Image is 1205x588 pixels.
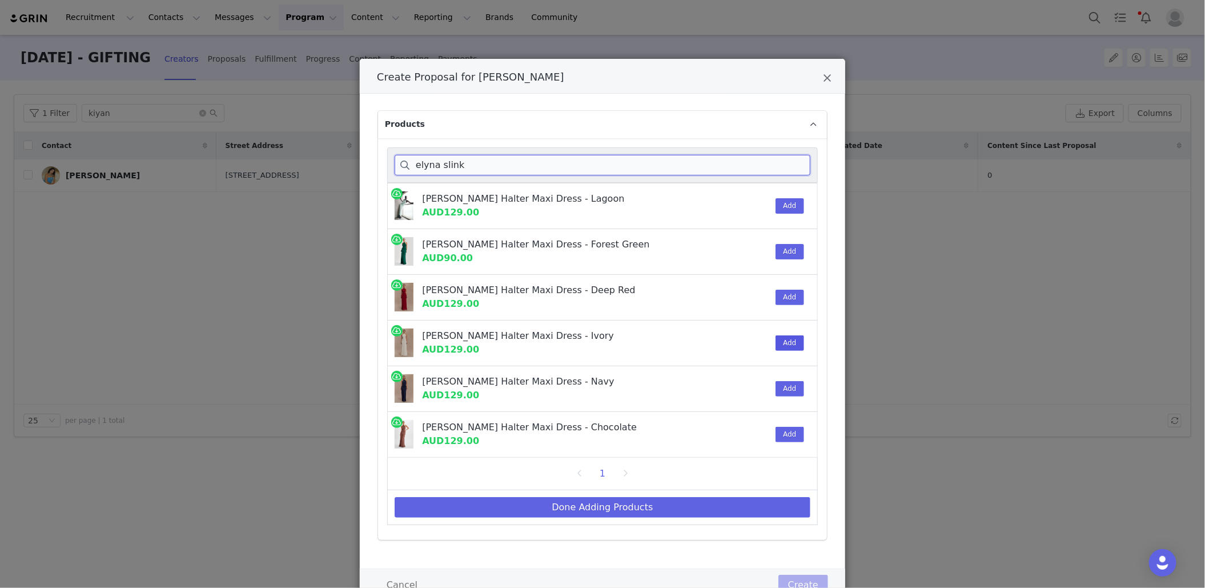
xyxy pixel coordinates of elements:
[776,244,804,259] button: Add
[422,329,712,343] div: [PERSON_NAME] Halter Maxi Dress - Ivory
[776,290,804,305] button: Add
[776,335,804,351] button: Add
[395,420,413,449] img: 260324_MESHKI_Rendevous_Reshoot_09_347.jpg
[395,155,810,175] input: Search products
[422,344,479,355] span: AUD129.00
[422,253,473,263] span: AUD90.00
[422,192,712,206] div: [PERSON_NAME] Halter Maxi Dress - Lagoon
[422,435,479,446] span: AUD129.00
[1149,549,1176,577] div: Open Intercom Messenger
[377,71,564,83] span: Create Proposal for [PERSON_NAME]
[395,283,413,311] img: 250721_MESHKI_Bridal3_03_121_a3f89391-b83b-4360-8565-c772ee205091.jpg
[395,191,413,220] img: 250324_Meshki_SeidlerPentHouse_JS_SH09_1313.jpg
[422,207,479,218] span: AUD129.00
[422,283,712,297] div: [PERSON_NAME] Halter Maxi Dress - Deep Red
[422,421,712,434] div: [PERSON_NAME] Halter Maxi Dress - Chocolate
[776,427,804,442] button: Add
[395,374,413,403] img: 240828_MESHKI_Archive_Drp4_29_1529_ee95d113-b7d7-4bca-b165-ead8d633bdd7.jpg
[776,198,804,214] button: Add
[395,497,810,518] button: Done Adding Products
[823,73,832,86] button: Close
[422,238,712,251] div: [PERSON_NAME] Halter Maxi Dress - Forest Green
[395,237,413,266] img: 240318_MESHKI_Reshoots_Rendevous_09_456.jpg
[422,375,712,389] div: [PERSON_NAME] Halter Maxi Dress - Navy
[776,381,804,397] button: Add
[395,329,413,357] img: 250721_MESHKI_Bridal3_08_350_b607a88e-b50d-4976-ae33-3b965e7f9366.jpg
[594,466,611,482] li: 1
[385,118,425,130] span: Products
[422,298,479,309] span: AUD129.00
[422,390,479,401] span: AUD129.00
